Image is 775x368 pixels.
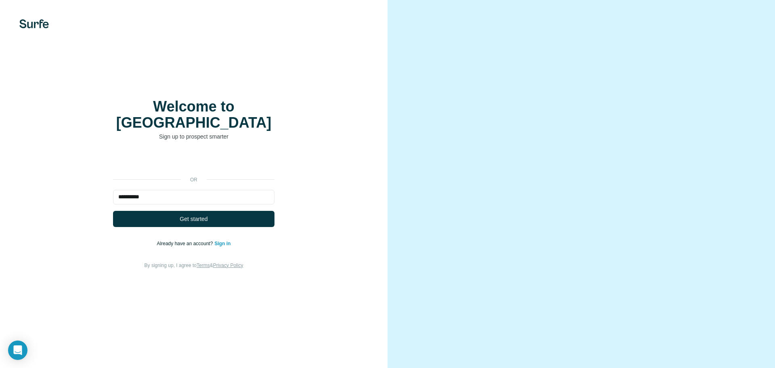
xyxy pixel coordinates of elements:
[109,153,279,170] iframe: Botón Iniciar sesión con Google
[197,263,210,268] a: Terms
[213,263,243,268] a: Privacy Policy
[113,132,274,141] p: Sign up to prospect smarter
[8,341,27,360] div: Open Intercom Messenger
[180,215,207,223] span: Get started
[19,19,49,28] img: Surfe's logo
[113,211,274,227] button: Get started
[181,176,207,183] p: or
[113,99,274,131] h1: Welcome to [GEOGRAPHIC_DATA]
[214,241,230,246] a: Sign in
[157,241,215,246] span: Already have an account?
[145,263,243,268] span: By signing up, I agree to &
